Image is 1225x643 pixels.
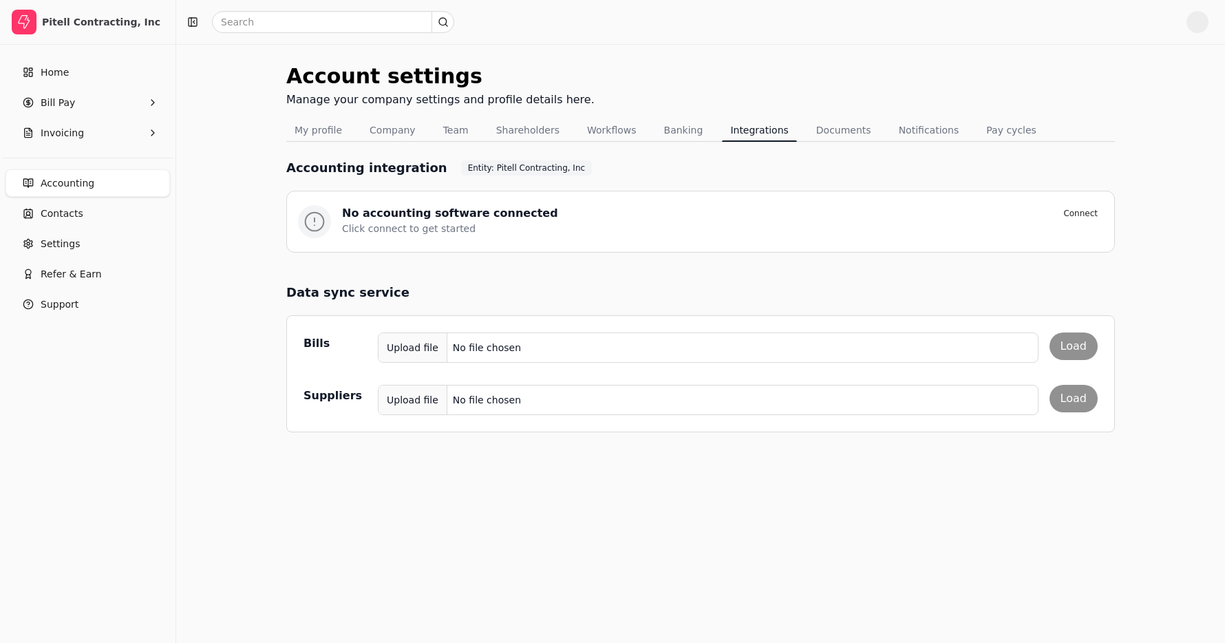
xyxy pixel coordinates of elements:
button: Refer & Earn [6,260,170,288]
span: Invoicing [41,126,84,140]
div: Upload file [379,385,447,416]
div: Click connect to get started [342,222,1103,236]
div: Manage your company settings and profile details here. [286,92,595,108]
a: Settings [6,230,170,257]
div: No file chosen [447,335,526,361]
button: My profile [286,119,350,141]
span: Settings [41,237,80,251]
h2: Data sync service [286,283,1115,302]
button: Documents [808,119,880,141]
div: Account settings [286,61,595,92]
span: Support [41,297,78,312]
button: Pay cycles [978,119,1045,141]
button: Invoicing [6,119,170,147]
div: No accounting software connected [342,205,558,222]
span: Home [41,65,69,80]
button: Team [435,119,477,141]
button: Company [361,119,424,141]
button: Integrations [722,119,796,141]
span: Accounting [41,176,94,191]
input: Search [212,11,454,33]
button: Upload fileNo file chosen [378,385,1038,415]
a: Home [6,59,170,86]
span: Contacts [41,207,83,221]
button: Bill Pay [6,89,170,116]
div: Suppliers [303,385,370,407]
button: Upload fileNo file chosen [378,333,1038,363]
span: Refer & Earn [41,267,102,282]
div: Bills [303,333,370,355]
button: Workflows [579,119,645,141]
div: Pitell Contracting, Inc [42,15,164,29]
button: Notifications [891,119,968,141]
a: Contacts [6,200,170,227]
button: Banking [656,119,712,141]
h1: Accounting integration [286,158,447,177]
button: Support [6,291,170,318]
nav: Tabs [286,119,1115,142]
span: Entity: Pitell Contracting, Inc [468,162,585,174]
div: No file chosen [447,388,526,413]
span: Bill Pay [41,96,75,110]
a: Accounting [6,169,170,197]
button: Shareholders [488,119,568,141]
div: Upload file [379,333,447,363]
button: Connect [1058,205,1103,222]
